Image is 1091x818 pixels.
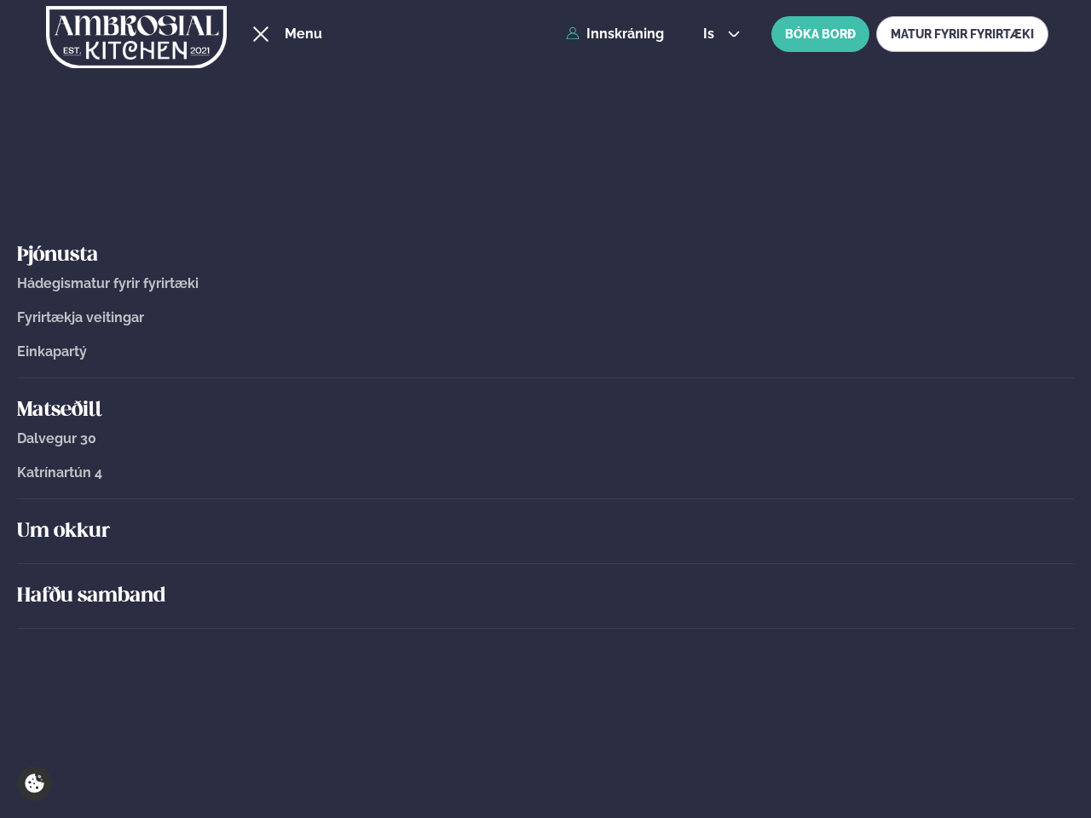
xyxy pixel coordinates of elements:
button: hamburger [251,24,271,44]
a: MATUR FYRIR FYRIRTÆKI [876,16,1048,52]
a: Um okkur [17,518,1074,545]
span: is [703,27,719,41]
a: Einkapartý [17,344,1074,360]
a: Cookie settings [17,766,52,801]
span: Einkapartý [17,343,87,360]
a: Innskráning [566,26,664,42]
a: Dalvegur 30 [17,431,1074,446]
img: logo [46,3,227,72]
button: is [690,27,753,41]
a: Hádegismatur fyrir fyrirtæki [17,276,1074,291]
a: Matseðill [17,397,1074,424]
span: Fyrirtækja veitingar [17,309,144,325]
button: BÓKA BORÐ [771,16,869,52]
span: Dalvegur 30 [17,430,96,446]
span: Katrínartún 4 [17,464,102,481]
span: Hádegismatur fyrir fyrirtæki [17,275,199,291]
a: Hafðu samband [17,583,1074,610]
a: Þjónusta [17,242,1074,269]
a: Katrínartún 4 [17,465,1074,481]
a: Fyrirtækja veitingar [17,310,1074,325]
